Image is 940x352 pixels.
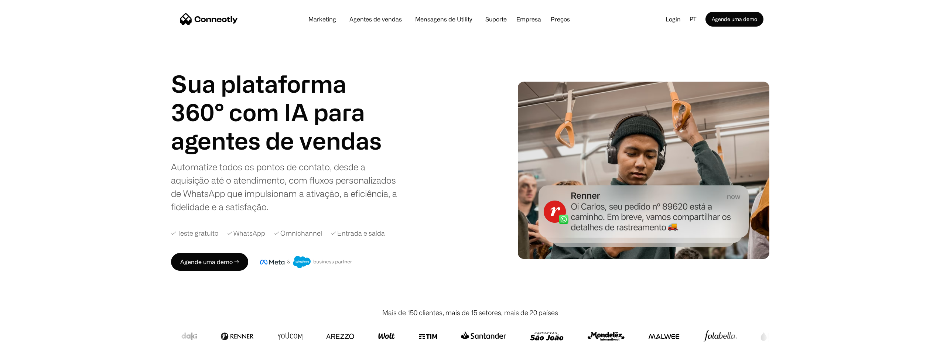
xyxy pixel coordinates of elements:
[171,126,393,155] div: carousel
[171,253,248,271] a: Agende uma demo →
[660,14,687,25] a: Login
[516,14,541,24] div: Empresa
[171,228,218,238] div: ✓ Teste gratuito
[705,12,763,27] a: Agende uma demo
[171,126,393,155] div: 1 of 4
[331,228,385,238] div: ✓ Entrada e saída
[171,160,404,213] div: Automatize todos os pontos de contato, desde a aquisição até o atendimento, com fluxos personaliz...
[171,126,393,155] h1: agentes de vendas
[687,14,705,25] div: pt
[274,228,322,238] div: ✓ Omnichannel
[409,16,478,22] a: Mensagens de Utility
[479,16,513,22] a: Suporte
[227,228,265,238] div: ✓ WhatsApp
[343,16,408,22] a: Agentes de vendas
[180,14,238,25] a: home
[690,14,697,25] div: pt
[514,14,543,24] div: Empresa
[382,308,558,318] div: Mais de 150 clientes, mais de 15 setores, mais de 20 países
[302,16,342,22] a: Marketing
[260,256,352,269] img: Meta e crachá de parceiro de negócios do Salesforce.
[545,16,576,22] a: Preços
[171,69,393,126] h1: Sua plataforma 360° com IA para
[7,338,44,349] aside: Language selected: Português (Brasil)
[15,339,44,349] ul: Language list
